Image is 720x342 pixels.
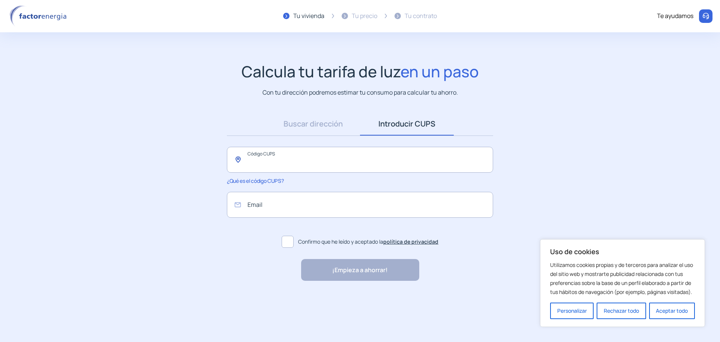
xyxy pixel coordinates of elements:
div: Te ayudamos [657,11,693,21]
div: Tu precio [352,11,377,21]
div: Tu contrato [405,11,437,21]
div: Uso de cookies [540,239,705,327]
img: logo factor [7,5,71,27]
span: ¿Qué es el código CUPS? [227,177,283,184]
p: Con tu dirección podremos estimar tu consumo para calcular tu ahorro. [262,88,458,97]
button: Aceptar todo [649,303,695,319]
button: Rechazar todo [597,303,646,319]
button: Personalizar [550,303,594,319]
p: Uso de cookies [550,247,695,256]
a: política de privacidad [383,238,438,245]
p: Utilizamos cookies propias y de terceros para analizar el uso del sitio web y mostrarte publicida... [550,261,695,297]
span: Confirmo que he leído y aceptado la [298,238,438,246]
div: Tu vivienda [293,11,324,21]
a: Buscar dirección [266,112,360,136]
h1: Calcula tu tarifa de luz [241,62,479,81]
a: Introducir CUPS [360,112,454,136]
span: en un paso [400,61,479,82]
img: llamar [702,12,709,20]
